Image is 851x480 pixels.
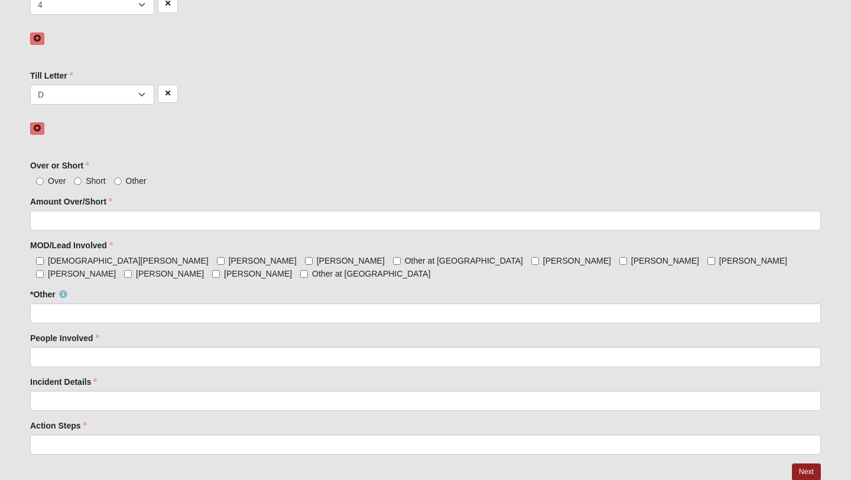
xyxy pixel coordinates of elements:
[30,332,99,344] label: People Involved
[48,269,116,278] span: [PERSON_NAME]
[543,256,611,265] span: [PERSON_NAME]
[531,257,539,265] input: [PERSON_NAME]
[224,269,292,278] span: [PERSON_NAME]
[30,239,113,251] label: MOD/Lead Involved
[393,257,401,265] input: Other at [GEOGRAPHIC_DATA]
[74,177,82,185] input: Short
[124,270,132,278] input: [PERSON_NAME]
[114,177,122,185] input: Other
[30,70,73,82] label: Till Letter
[36,270,44,278] input: [PERSON_NAME]
[631,256,699,265] span: [PERSON_NAME]
[30,196,112,207] label: Amount Over/Short
[30,160,89,171] label: Over or Short
[619,257,627,265] input: [PERSON_NAME]
[405,256,523,265] span: Other at [GEOGRAPHIC_DATA]
[312,269,430,278] span: Other at [GEOGRAPHIC_DATA]
[229,256,297,265] span: [PERSON_NAME]
[48,176,66,186] span: Over
[30,420,87,432] label: Action Steps
[30,288,67,300] label: *Other
[36,257,44,265] input: [DEMOGRAPHIC_DATA][PERSON_NAME]
[48,256,209,265] span: [DEMOGRAPHIC_DATA][PERSON_NAME]
[305,257,313,265] input: [PERSON_NAME]
[126,176,147,186] span: Other
[217,257,225,265] input: [PERSON_NAME]
[300,270,308,278] input: Other at [GEOGRAPHIC_DATA]
[30,376,97,388] label: Incident Details
[86,176,105,186] span: Short
[719,256,787,265] span: [PERSON_NAME]
[36,177,44,185] input: Over
[707,257,715,265] input: [PERSON_NAME]
[136,269,204,278] span: [PERSON_NAME]
[317,256,385,265] span: [PERSON_NAME]
[212,270,220,278] input: [PERSON_NAME]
